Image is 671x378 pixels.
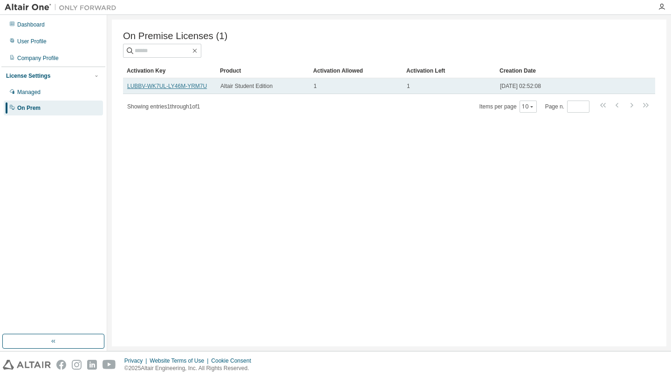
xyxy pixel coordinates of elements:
[479,101,537,113] span: Items per page
[124,357,150,364] div: Privacy
[220,82,273,90] span: Altair Student Edition
[127,63,212,78] div: Activation Key
[150,357,211,364] div: Website Terms of Use
[3,360,51,370] img: altair_logo.svg
[87,360,97,370] img: linkedin.svg
[407,82,410,90] span: 1
[500,63,614,78] div: Creation Date
[17,104,41,112] div: On Prem
[313,63,399,78] div: Activation Allowed
[220,63,306,78] div: Product
[314,82,317,90] span: 1
[72,360,82,370] img: instagram.svg
[500,82,541,90] span: [DATE] 02:52:08
[17,54,59,62] div: Company Profile
[545,101,589,113] span: Page n.
[6,72,50,80] div: License Settings
[522,103,534,110] button: 10
[5,3,121,12] img: Altair One
[56,360,66,370] img: facebook.svg
[406,63,492,78] div: Activation Left
[103,360,116,370] img: youtube.svg
[211,357,256,364] div: Cookie Consent
[124,364,257,372] p: © 2025 Altair Engineering, Inc. All Rights Reserved.
[127,103,200,110] span: Showing entries 1 through 1 of 1
[17,38,47,45] div: User Profile
[123,31,227,41] span: On Premise Licenses (1)
[127,83,207,89] a: LUBBV-WK7UL-LY46M-YRM7U
[17,88,41,96] div: Managed
[17,21,45,28] div: Dashboard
